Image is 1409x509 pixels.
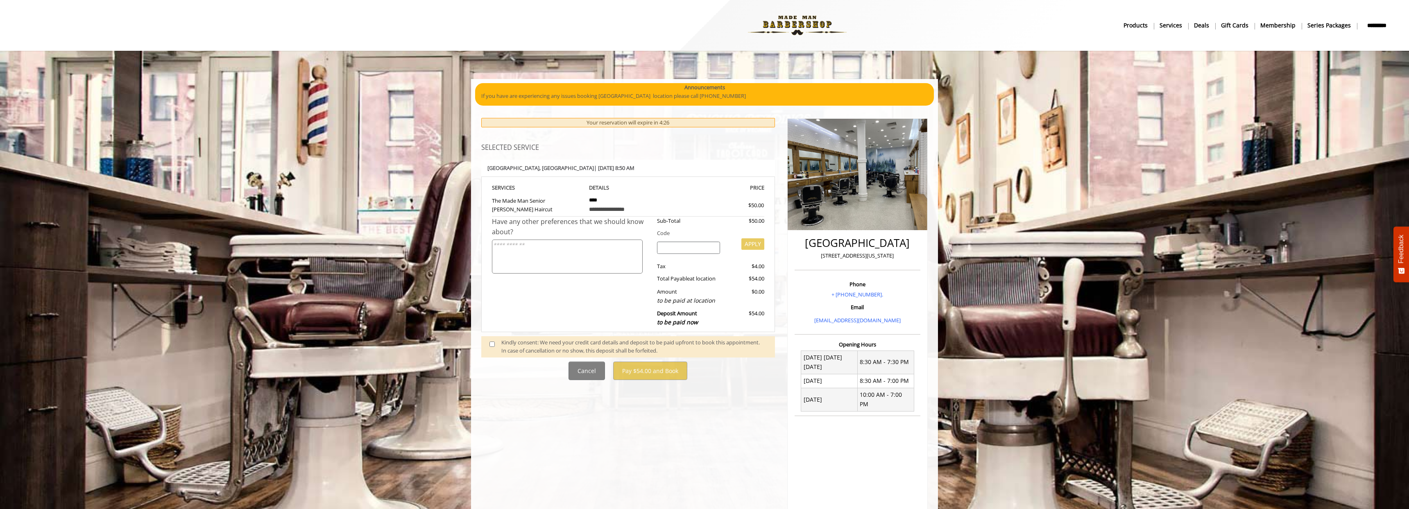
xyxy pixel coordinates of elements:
[1393,226,1409,282] button: Feedback - Show survey
[583,183,674,192] th: DETAILS
[857,374,914,388] td: 8:30 AM - 7:00 PM
[492,192,583,216] td: The Made Man Senior [PERSON_NAME] Haircut
[1221,21,1248,30] b: gift cards
[651,262,727,271] div: Tax
[512,184,515,191] span: S
[613,362,687,380] button: Pay $54.00 and Book
[651,217,727,225] div: Sub-Total
[719,201,764,210] div: $50.00
[797,237,918,249] h2: [GEOGRAPHIC_DATA]
[741,238,764,250] button: APPLY
[539,164,594,172] span: , [GEOGRAPHIC_DATA]
[1255,19,1302,31] a: MembershipMembership
[814,317,901,324] a: [EMAIL_ADDRESS][DOMAIN_NAME]
[1118,19,1154,31] a: Productsproducts
[741,3,854,48] img: Made Man Barbershop logo
[1398,235,1405,263] span: Feedback
[651,287,727,305] div: Amount
[797,304,918,310] h3: Email
[797,251,918,260] p: [STREET_ADDRESS][US_STATE]
[673,183,764,192] th: PRICE
[1302,19,1357,31] a: Series packagesSeries packages
[726,262,764,271] div: $4.00
[726,217,764,225] div: $50.00
[726,309,764,327] div: $54.00
[1154,19,1188,31] a: ServicesServices
[1194,21,1209,30] b: Deals
[481,92,928,100] p: If you have are experiencing any issues booking [GEOGRAPHIC_DATA] location please call [PHONE_NUM...
[501,338,767,355] div: Kindly consent: We need your credit card details and deposit to be paid upfront to book this appo...
[651,229,764,238] div: Code
[1307,21,1351,30] b: Series packages
[831,291,883,298] a: + [PHONE_NUMBER].
[801,388,858,411] td: [DATE]
[726,287,764,305] div: $0.00
[690,275,716,282] span: at location
[1160,21,1182,30] b: Services
[1260,21,1296,30] b: Membership
[801,351,858,374] td: [DATE] [DATE] [DATE]
[1215,19,1255,31] a: Gift cardsgift cards
[1188,19,1215,31] a: DealsDeals
[657,296,720,305] div: to be paid at location
[481,144,775,152] h3: SELECTED SERVICE
[684,83,725,92] b: Announcements
[657,318,698,326] span: to be paid now
[492,183,583,192] th: SERVICE
[801,374,858,388] td: [DATE]
[657,310,698,326] b: Deposit Amount
[857,351,914,374] td: 8:30 AM - 7:30 PM
[651,274,727,283] div: Total Payable
[481,118,775,127] div: Your reservation will expire in 4:26
[492,217,651,238] div: Have any other preferences that we should know about?
[726,274,764,283] div: $54.00
[857,388,914,411] td: 10:00 AM - 7:00 PM
[795,342,920,347] h3: Opening Hours
[487,164,634,172] b: [GEOGRAPHIC_DATA] | [DATE] 8:50 AM
[1124,21,1148,30] b: products
[797,281,918,287] h3: Phone
[569,362,605,380] button: Cancel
